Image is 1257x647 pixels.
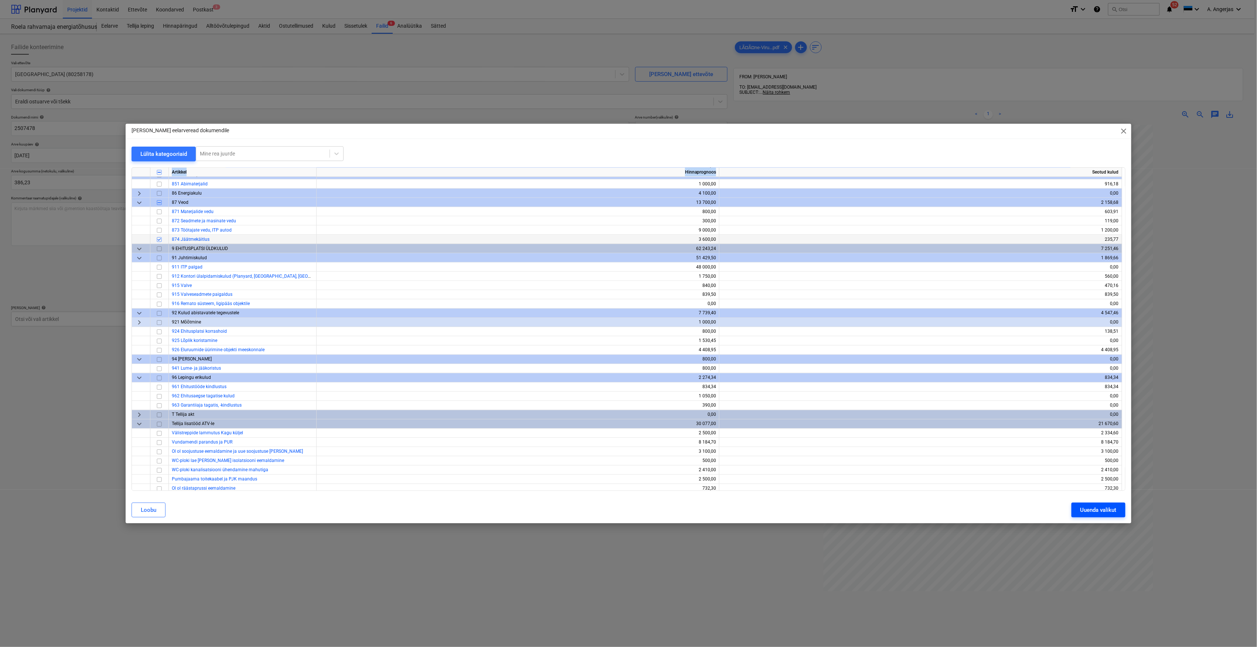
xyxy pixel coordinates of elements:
div: 2 410,00 [320,466,716,475]
div: Lülita kategooriaid [140,149,187,159]
div: 235,77 [722,235,1119,244]
div: 3 100,00 [320,447,716,456]
div: 0,00 [722,392,1119,401]
div: Artikkel [169,168,317,177]
a: 851 Abimaterjalid [172,181,208,186]
a: Vundamendi parandus ja PUR [172,440,232,445]
div: 2 500,00 [722,475,1119,484]
span: keyboard_arrow_down [135,355,144,364]
span: 912 Kontori ülalpidamiskulud (Planyard, Bauhub, Telia) [172,274,342,279]
span: keyboard_arrow_down [135,309,144,318]
div: 4 408,95 [320,346,716,355]
div: 470,16 [722,281,1119,290]
button: Uuenda valikut [1072,503,1125,517]
div: 560,00 [722,272,1119,281]
div: 0,00 [722,410,1119,420]
a: 924 Ehitusplatsi korrashoid [172,329,227,334]
span: Ol ol soojustuse eemaldamine ja uue soojustuse lisa [172,449,303,454]
div: 8 184,70 [722,438,1119,447]
span: WC-ploki lae laudise ja isolatsiooni eemaldamine [172,458,284,463]
div: 0,00 [722,189,1119,198]
div: 2 500,00 [320,429,716,438]
span: Pumbajaama toitekaabel ja PJK maandus [172,477,257,482]
a: 912 Kontori ülalpidamiskulud (Planyard, [GEOGRAPHIC_DATA], [GEOGRAPHIC_DATA]) [172,274,342,279]
div: 1 869,66 [722,253,1119,263]
div: 1 000,00 [320,179,716,189]
div: 840,00 [320,281,716,290]
div: 732,30 [320,484,716,493]
div: 839,50 [320,290,716,299]
div: 0,00 [722,401,1119,410]
a: 962 Ehitusaegse tagatise kulud [172,394,235,399]
span: keyboard_arrow_down [135,198,144,207]
span: T Tellija akt [172,412,194,417]
span: 86 Energiakulu [172,191,202,196]
div: 732,30 [722,484,1119,493]
div: 2 158,68 [722,198,1119,207]
a: 926 Eluruumide üürimine objekti meeskonnale [172,348,265,353]
div: 390,00 [320,401,716,410]
span: close [1120,127,1128,136]
span: 9 EHITUSPLATSI ÜLDKULUD [172,246,228,251]
div: 0,00 [320,299,716,309]
a: 916 Remato süsteem, ligipääs objektile [172,301,250,307]
a: 871 Materjalide vedu [172,209,214,214]
span: 921 Mõõtmine [172,320,201,325]
div: 2 410,00 [722,466,1119,475]
div: 1 750,00 [320,272,716,281]
a: 874 Jäätmekäitlus [172,237,209,242]
span: 91 Juhtimiskulud [172,255,207,260]
p: [PERSON_NAME] eelarveread dokumendile [132,127,229,134]
div: 800,00 [320,207,716,216]
div: 1 530,45 [320,336,716,346]
div: 800,00 [320,355,716,364]
a: 941 Lume- ja jääkoristus [172,366,221,371]
a: 915 Valve [172,283,192,288]
div: 1 050,00 [320,392,716,401]
div: 603,91 [722,207,1119,216]
span: Tellija lisatööd ATV-le [172,421,214,427]
span: keyboard_arrow_right [135,411,144,420]
a: 963 Garantiiaja tagatis, -kindlustus [172,403,242,408]
div: 48 000,00 [320,263,716,272]
span: keyboard_arrow_down [135,244,144,253]
a: 915 Valveseadmete paigaldus [172,292,232,297]
div: 0,00 [722,263,1119,272]
div: 0,00 [320,410,716,420]
span: 94 Talvised lisakulud [172,357,212,362]
button: Loobu [132,503,166,517]
div: 0,00 [722,355,1119,364]
div: 0,00 [722,299,1119,309]
a: WC-ploki lae [PERSON_NAME] isolatsiooni eemaldamine [172,458,284,463]
div: 7 739,40 [320,309,716,318]
div: 0,00 [722,336,1119,346]
a: 911 ITP palgad [172,264,202,270]
span: keyboard_arrow_right [135,318,144,327]
span: WC-ploki kanalisatsiooni ühendamine mahutiga [172,468,268,473]
span: 872 Seadmete ja masinate vedu [172,218,236,223]
a: Välistreppide lammutus Kagu küljel [172,431,243,436]
div: 1 000,00 [320,318,716,327]
div: 916,18 [722,179,1119,189]
div: 0,00 [722,364,1119,373]
span: 92 Kulud abistavatele tegevustele [172,311,239,316]
div: 9 000,00 [320,226,716,235]
button: Lülita kategooriaid [132,147,196,161]
a: 873 Töötajate vedu, ITP autod [172,227,232,233]
div: 300,00 [320,216,716,226]
a: 961 Ehitustööde kindlustus [172,384,226,390]
span: keyboard_arrow_down [135,420,144,429]
span: 96 Lepingu erikulud [172,375,211,380]
div: 839,50 [722,290,1119,299]
div: 4 100,00 [320,189,716,198]
div: 834,34 [320,383,716,392]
